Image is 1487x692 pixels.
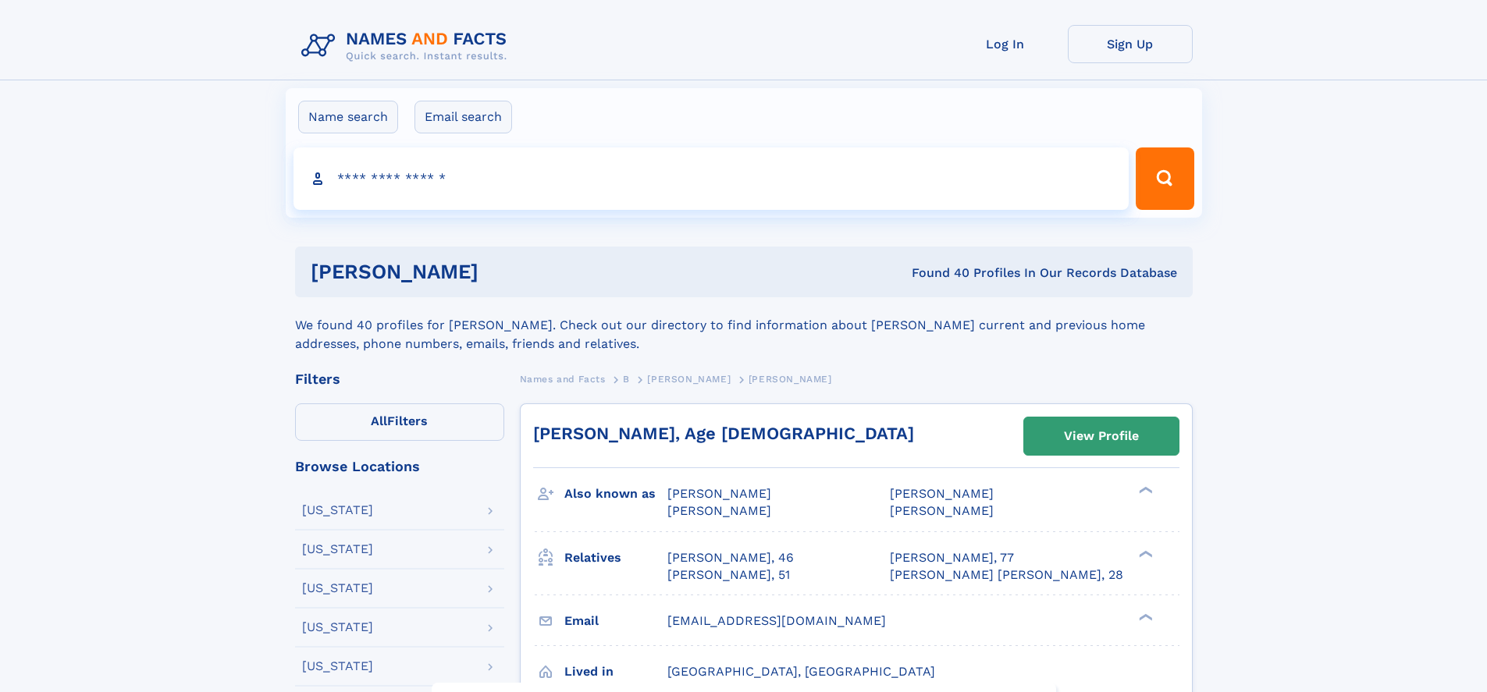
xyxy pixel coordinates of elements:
[1024,417,1179,455] a: View Profile
[647,374,731,385] span: [PERSON_NAME]
[302,660,373,672] div: [US_STATE]
[298,101,398,133] label: Name search
[295,25,520,67] img: Logo Names and Facts
[695,264,1177,282] div: Found 40 Profiles In Our Records Database
[564,545,667,571] h3: Relatives
[890,503,994,518] span: [PERSON_NAME]
[749,374,832,385] span: [PERSON_NAME]
[564,658,667,685] h3: Lived in
[890,549,1014,566] a: [PERSON_NAME], 77
[943,25,1068,63] a: Log In
[295,297,1193,353] div: We found 40 profiles for [PERSON_NAME]. Check out our directory to find information about [PERSON...
[371,413,387,428] span: All
[302,504,373,516] div: [US_STATE]
[302,582,373,594] div: [US_STATE]
[1064,418,1139,454] div: View Profile
[667,664,935,679] span: [GEOGRAPHIC_DATA], [GEOGRAPHIC_DATA]
[890,566,1123,584] a: [PERSON_NAME] [PERSON_NAME], 28
[647,369,731,389] a: [PERSON_NAME]
[1135,548,1154,559] div: ❯
[295,460,504,474] div: Browse Locations
[667,566,790,584] a: [PERSON_NAME], 51
[1135,485,1154,495] div: ❯
[667,486,771,501] span: [PERSON_NAME]
[667,613,886,628] span: [EMAIL_ADDRESS][DOMAIN_NAME]
[564,481,667,507] h3: Also known as
[295,372,504,386] div: Filters
[302,621,373,633] div: [US_STATE]
[667,549,794,566] a: [PERSON_NAME], 46
[414,101,512,133] label: Email search
[623,369,630,389] a: B
[533,424,914,443] a: [PERSON_NAME], Age [DEMOGRAPHIC_DATA]
[1136,147,1194,210] button: Search Button
[667,503,771,518] span: [PERSON_NAME]
[564,608,667,634] h3: Email
[311,262,695,282] h1: [PERSON_NAME]
[1135,612,1154,622] div: ❯
[520,369,606,389] a: Names and Facts
[293,147,1129,210] input: search input
[890,486,994,501] span: [PERSON_NAME]
[302,543,373,555] div: [US_STATE]
[623,374,630,385] span: B
[295,403,504,441] label: Filters
[1068,25,1193,63] a: Sign Up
